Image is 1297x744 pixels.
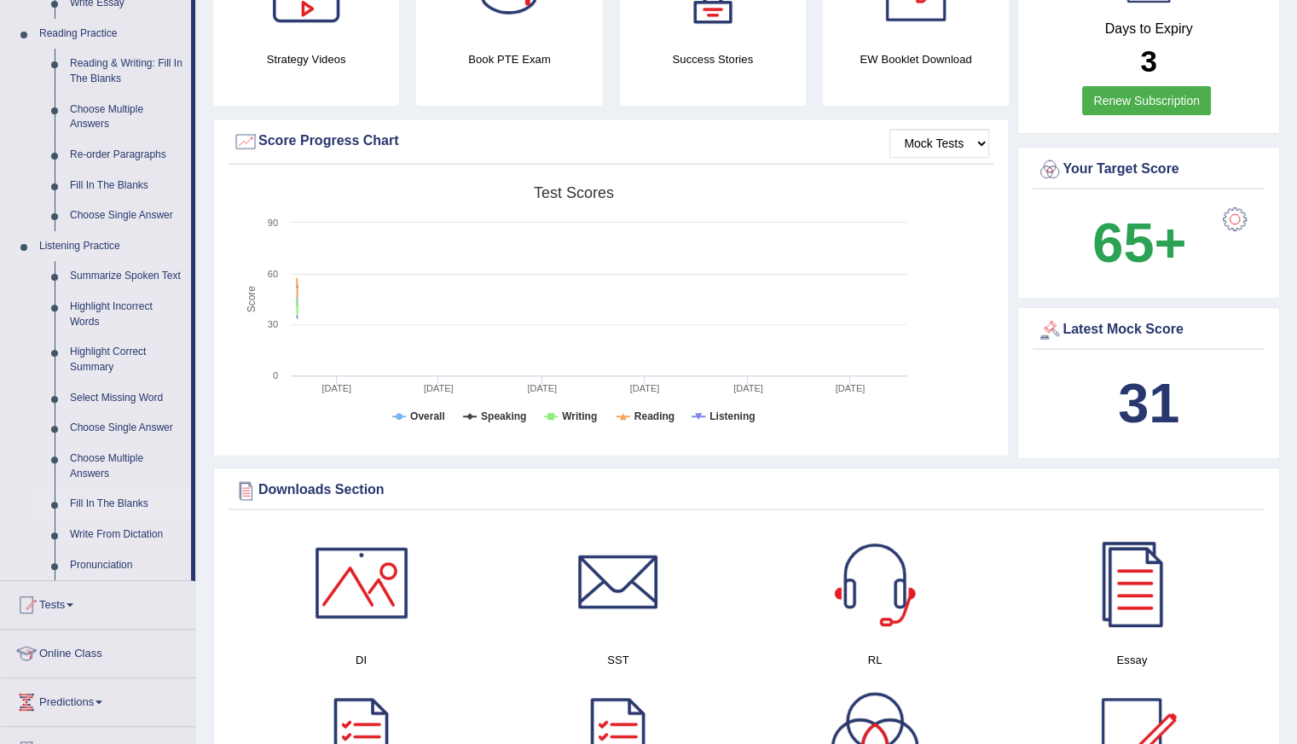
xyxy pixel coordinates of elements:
[498,651,738,669] h4: SST
[1092,212,1186,274] b: 65+
[1,581,195,624] a: Tests
[62,140,191,171] a: Re-order Paragraphs
[62,489,191,520] a: Fill In The Blanks
[62,261,191,292] a: Summarize Spoken Text
[1082,86,1211,115] a: Renew Subscription
[416,50,602,68] h4: Book PTE Exam
[62,383,191,414] a: Select Missing Word
[268,269,278,279] text: 60
[1037,317,1260,343] div: Latest Mock Score
[634,410,675,422] tspan: Reading
[62,171,191,201] a: Fill In The Blanks
[233,129,989,154] div: Score Progress Chart
[62,95,191,140] a: Choose Multiple Answers
[424,383,454,393] tspan: [DATE]
[213,50,399,68] h4: Strategy Videos
[527,383,557,393] tspan: [DATE]
[823,50,1009,68] h4: EW Booklet Download
[1,630,195,672] a: Online Class
[62,201,191,231] a: Choose Single Answer
[410,410,445,422] tspan: Overall
[233,478,1260,503] div: Downloads Section
[321,383,351,393] tspan: [DATE]
[62,49,191,94] a: Reading & Writing: Fill In The Blanks
[534,184,614,201] tspan: Test scores
[756,651,995,669] h4: RL
[709,410,755,422] tspan: Listening
[62,337,191,382] a: Highlight Correct Summary
[62,413,191,444] a: Choose Single Answer
[273,370,278,381] text: 0
[62,550,191,581] a: Pronunciation
[32,231,191,262] a: Listening Practice
[630,383,660,393] tspan: [DATE]
[32,19,191,49] a: Reading Practice
[268,218,278,228] text: 90
[1012,651,1252,669] h4: Essay
[241,651,481,669] h4: DI
[733,383,763,393] tspan: [DATE]
[620,50,806,68] h4: Success Stories
[1118,372,1179,434] b: 31
[62,292,191,337] a: Highlight Incorrect Words
[481,410,526,422] tspan: Speaking
[268,319,278,329] text: 30
[1037,157,1260,183] div: Your Target Score
[562,410,597,422] tspan: Writing
[62,520,191,550] a: Write From Dictation
[246,286,258,313] tspan: Score
[1140,44,1156,78] b: 3
[1,678,195,721] a: Predictions
[62,444,191,489] a: Choose Multiple Answers
[1037,21,1260,37] h4: Days to Expiry
[836,383,866,393] tspan: [DATE]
